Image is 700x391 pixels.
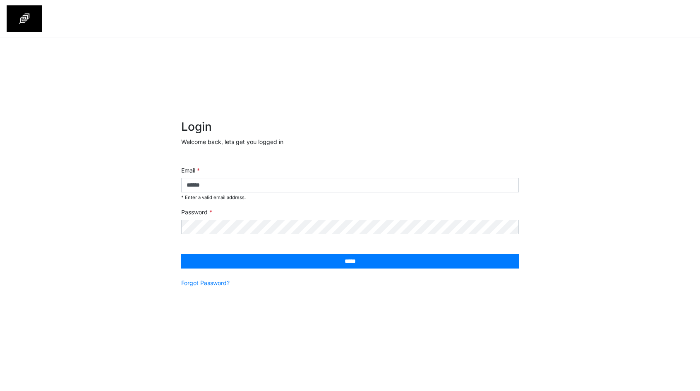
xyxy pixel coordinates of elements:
a: Forgot Password? [181,278,230,287]
label: Password [181,208,212,216]
p: Welcome back, lets get you logged in [181,137,519,146]
small: * Enter a valid email address. [181,194,246,200]
h2: Login [181,120,519,134]
label: Email [181,166,200,175]
img: spp logo [7,5,42,32]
